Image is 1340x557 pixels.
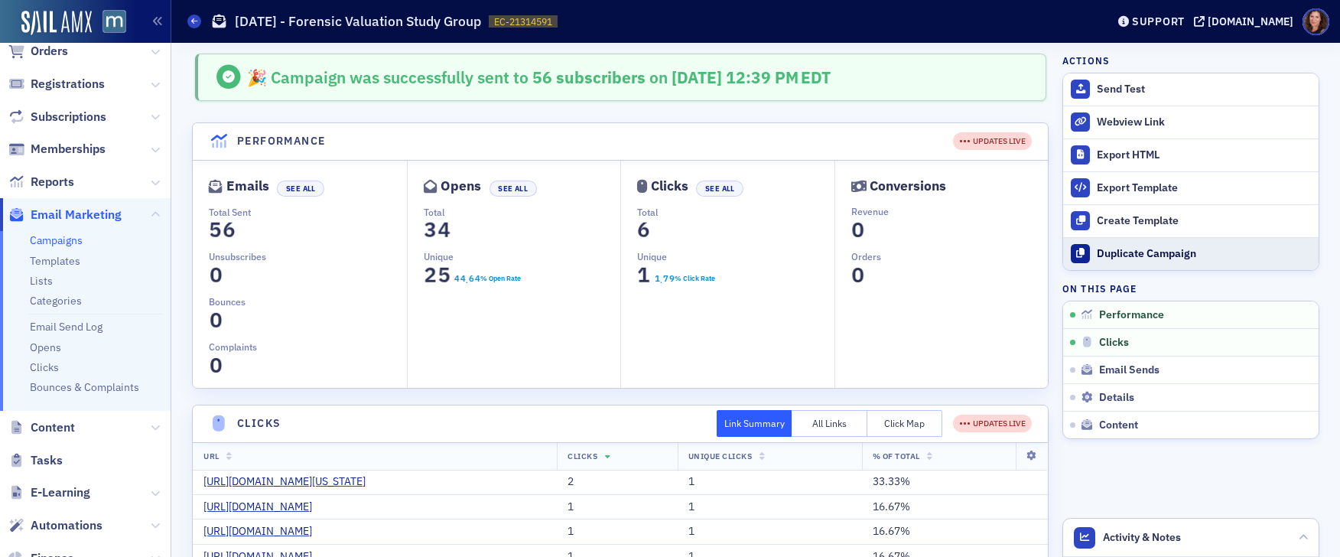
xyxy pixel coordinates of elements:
[953,415,1032,432] div: UPDATES LIVE
[31,484,90,501] span: E-Learning
[466,275,468,286] span: .
[277,181,324,197] button: See All
[209,221,236,239] section: 56
[459,272,467,285] span: 4
[31,76,105,93] span: Registrations
[1099,363,1159,377] span: Email Sends
[8,109,106,125] a: Subscriptions
[688,525,851,539] div: 1
[1063,138,1319,171] a: Export HTML
[688,500,851,514] div: 1
[1099,391,1134,405] span: Details
[30,233,83,247] a: Campaigns
[726,67,798,88] span: 12:39 PM
[31,517,102,534] span: Automations
[494,15,552,28] span: EC-21314591
[30,380,139,394] a: Bounces & Complaints
[662,272,669,285] span: 7
[851,221,865,239] section: 0
[30,274,53,288] a: Lists
[473,272,481,285] span: 4
[870,182,946,191] div: Conversions
[847,262,868,288] span: 0
[953,132,1032,150] div: UPDATES LIVE
[8,207,122,223] a: Email Marketing
[1097,214,1311,228] div: Create Template
[31,141,106,158] span: Memberships
[960,135,1026,148] div: UPDATES LIVE
[8,141,106,158] a: Memberships
[30,360,59,374] a: Clicks
[1303,8,1329,35] span: Profile
[634,262,655,288] span: 1
[851,249,1049,263] p: Orders
[873,475,1038,489] div: 33.33%
[873,525,1038,539] div: 16.67%
[672,67,726,88] span: [DATE]
[654,273,675,284] section: 1.79
[529,67,646,88] span: 56 subscribers
[203,525,324,539] a: [URL][DOMAIN_NAME]
[798,67,831,88] span: EDT
[209,205,407,219] p: Total Sent
[31,109,106,125] span: Subscriptions
[247,67,672,88] span: 🎉 Campaign was successfully sent to on
[203,475,377,489] a: [URL][DOMAIN_NAME][US_STATE]
[1062,282,1319,295] h4: On this page
[206,307,226,334] span: 0
[102,10,126,34] img: SailAMX
[420,217,441,243] span: 3
[637,249,834,263] p: Unique
[1103,529,1181,546] span: Activity & Notes
[92,10,126,36] a: View Homepage
[209,311,223,329] section: 0
[206,217,226,243] span: 5
[237,133,325,149] h4: Performance
[653,272,661,285] span: 1
[424,249,621,263] p: Unique
[1063,73,1319,106] button: Send Test
[206,262,226,288] span: 0
[851,266,865,284] section: 0
[8,174,74,191] a: Reports
[31,43,68,60] span: Orders
[31,207,122,223] span: Email Marketing
[668,272,675,285] span: 9
[1132,15,1185,28] div: Support
[1099,308,1164,322] span: Performance
[637,205,834,219] p: Total
[441,182,481,191] div: Opens
[873,500,1038,514] div: 16.67%
[1063,204,1319,237] a: Create Template
[867,410,943,437] button: Click Map
[1097,116,1311,129] div: Webview Link
[453,272,460,285] span: 4
[873,451,920,461] span: % Of Total
[637,221,651,239] section: 6
[209,266,223,284] section: 0
[21,11,92,35] img: SailAMX
[209,295,407,308] p: Bounces
[8,419,75,436] a: Content
[696,181,743,197] button: See All
[688,475,851,489] div: 1
[634,217,655,243] span: 6
[1099,336,1129,350] span: Clicks
[209,340,407,353] p: Complaints
[1097,148,1311,162] div: Export HTML
[226,182,269,191] div: Emails
[237,415,281,432] h4: Clicks
[660,275,662,286] span: .
[30,254,80,268] a: Templates
[454,273,480,284] section: 44.64
[1208,15,1293,28] div: [DOMAIN_NAME]
[434,262,454,288] span: 5
[489,181,537,197] button: See All
[420,262,441,288] span: 2
[1063,171,1319,204] a: Export Template
[637,266,651,284] section: 1
[8,43,68,60] a: Orders
[675,273,715,284] div: % Click Rate
[1194,16,1299,27] button: [DOMAIN_NAME]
